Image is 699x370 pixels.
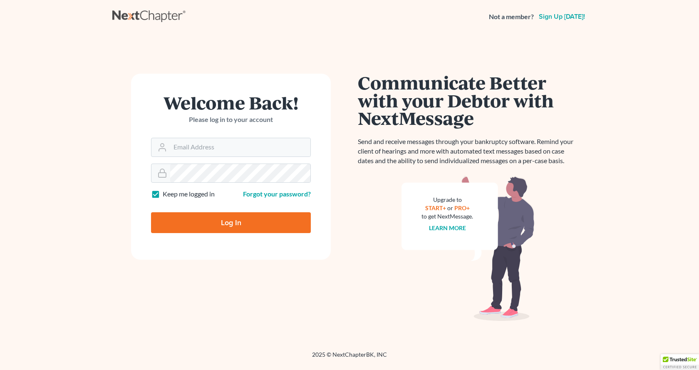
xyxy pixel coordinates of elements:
[170,138,310,156] input: Email Address
[421,196,473,204] div: Upgrade to
[358,137,578,166] p: Send and receive messages through your bankruptcy software. Remind your client of hearings and mo...
[151,115,311,124] p: Please log in to your account
[661,354,699,370] div: TrustedSite Certified
[358,74,578,127] h1: Communicate Better with your Debtor with NextMessage
[537,13,587,20] a: Sign up [DATE]!
[447,204,453,211] span: or
[163,189,215,199] label: Keep me logged in
[489,12,534,22] strong: Not a member?
[425,204,446,211] a: START+
[112,350,587,365] div: 2025 © NextChapterBK, INC
[151,94,311,112] h1: Welcome Back!
[421,212,473,221] div: to get NextMessage.
[243,190,311,198] a: Forgot your password?
[402,176,535,321] img: nextmessage_bg-59042aed3d76b12b5cd301f8e5b87938c9018125f34e5fa2b7a6b67550977c72.svg
[151,212,311,233] input: Log In
[429,224,466,231] a: Learn more
[454,204,470,211] a: PRO+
